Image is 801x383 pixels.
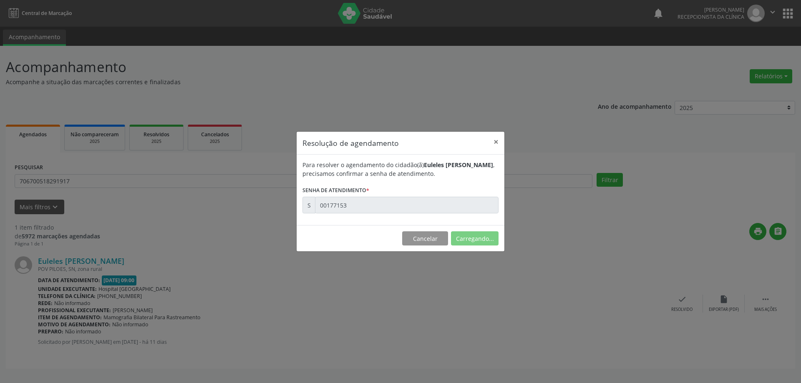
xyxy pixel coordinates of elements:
div: Para resolver o agendamento do cidadão(ã) , precisamos confirmar a senha de atendimento. [302,160,499,178]
button: Carregando... [451,231,499,245]
button: Cancelar [402,231,448,245]
h5: Resolução de agendamento [302,138,399,148]
button: Close [488,132,504,152]
div: S [302,197,315,213]
label: Senha de atendimento [302,184,369,197]
b: Euleles [PERSON_NAME] [424,161,493,169]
